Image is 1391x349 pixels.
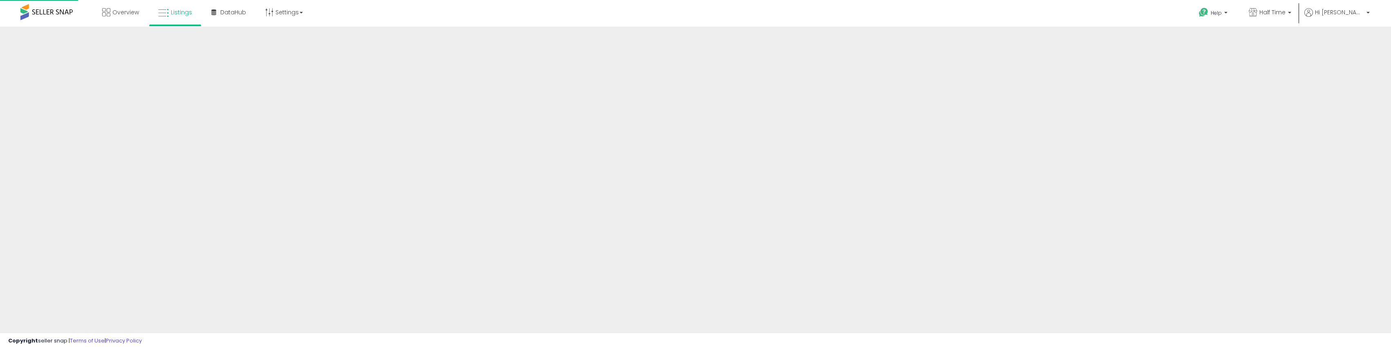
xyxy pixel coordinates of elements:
[1198,7,1209,18] i: Get Help
[1192,1,1236,27] a: Help
[112,8,139,16] span: Overview
[8,337,142,345] div: seller snap | |
[1315,8,1364,16] span: Hi [PERSON_NAME]
[1304,8,1370,27] a: Hi [PERSON_NAME]
[8,337,38,344] strong: Copyright
[1211,9,1222,16] span: Help
[70,337,105,344] a: Terms of Use
[106,337,142,344] a: Privacy Policy
[171,8,192,16] span: Listings
[220,8,246,16] span: DataHub
[1259,8,1286,16] span: Half Time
